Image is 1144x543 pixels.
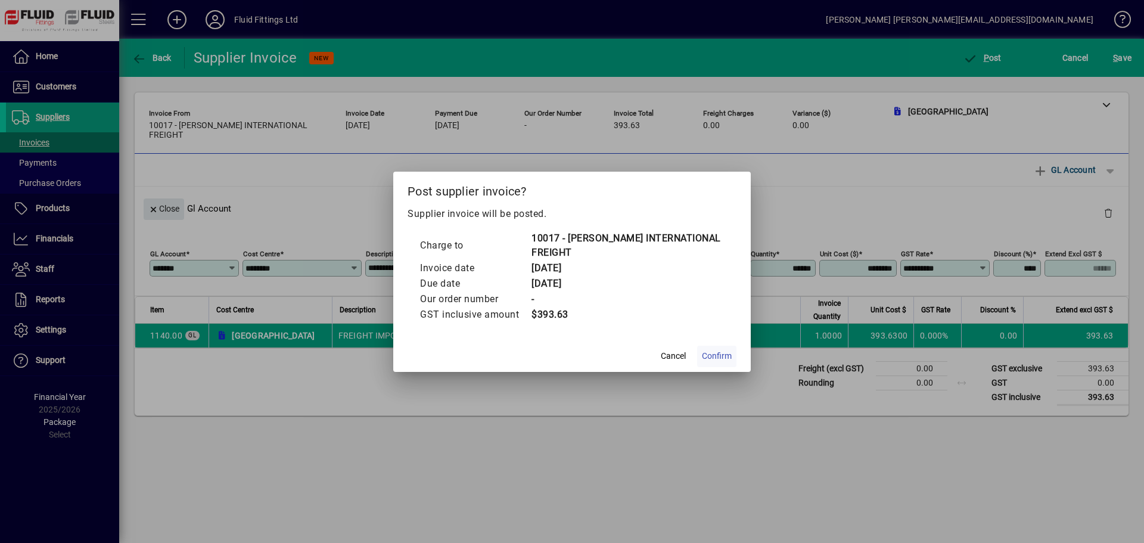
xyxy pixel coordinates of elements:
[419,231,531,260] td: Charge to
[393,172,751,206] h2: Post supplier invoice?
[531,291,725,307] td: -
[419,260,531,276] td: Invoice date
[408,207,736,221] p: Supplier invoice will be posted.
[661,350,686,362] span: Cancel
[697,346,736,367] button: Confirm
[531,260,725,276] td: [DATE]
[419,291,531,307] td: Our order number
[531,276,725,291] td: [DATE]
[531,231,725,260] td: 10017 - [PERSON_NAME] INTERNATIONAL FREIGHT
[419,307,531,322] td: GST inclusive amount
[419,276,531,291] td: Due date
[702,350,732,362] span: Confirm
[531,307,725,322] td: $393.63
[654,346,692,367] button: Cancel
